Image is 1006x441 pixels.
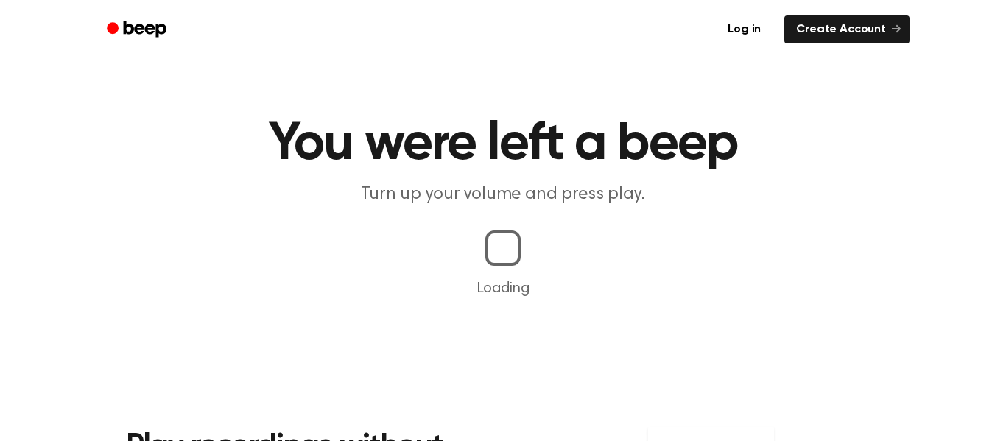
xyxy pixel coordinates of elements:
[220,183,786,207] p: Turn up your volume and press play.
[784,15,910,43] a: Create Account
[713,13,775,46] a: Log in
[96,15,180,44] a: Beep
[18,278,988,300] p: Loading
[126,118,880,171] h1: You were left a beep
